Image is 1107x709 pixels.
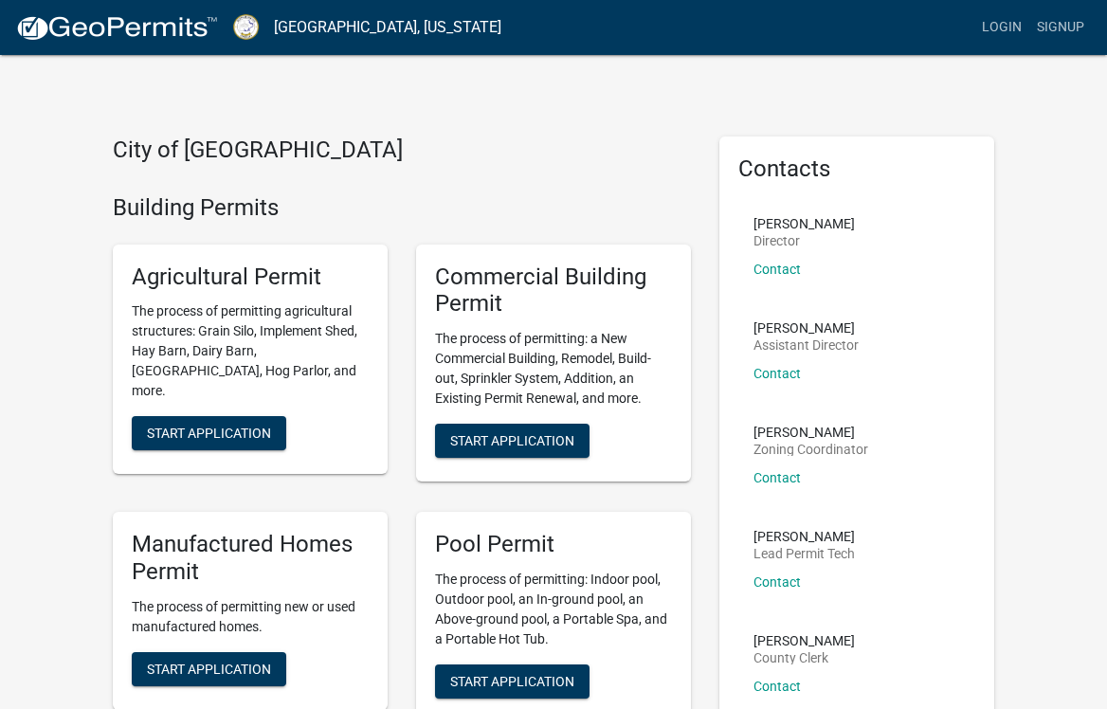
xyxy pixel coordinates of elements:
[753,217,855,230] p: [PERSON_NAME]
[753,366,801,381] a: Contact
[132,264,369,291] h5: Agricultural Permit
[274,11,501,44] a: [GEOGRAPHIC_DATA], [US_STATE]
[132,416,286,450] button: Start Application
[974,9,1029,45] a: Login
[753,651,855,664] p: County Clerk
[132,597,369,637] p: The process of permitting new or used manufactured homes.
[753,679,801,694] a: Contact
[113,136,691,164] h4: City of [GEOGRAPHIC_DATA]
[753,547,855,560] p: Lead Permit Tech
[753,470,801,485] a: Contact
[753,634,855,647] p: [PERSON_NAME]
[435,424,590,458] button: Start Application
[450,433,574,448] span: Start Application
[113,194,691,222] h4: Building Permits
[753,574,801,590] a: Contact
[753,234,855,247] p: Director
[738,155,975,183] h5: Contacts
[435,570,672,649] p: The process of permitting: Indoor pool, Outdoor pool, an In-ground pool, an Above-ground pool, a ...
[753,443,868,456] p: Zoning Coordinator
[435,329,672,409] p: The process of permitting: a New Commercial Building, Remodel, Build-out, Sprinkler System, Addit...
[435,531,672,558] h5: Pool Permit
[147,426,271,441] span: Start Application
[753,262,801,277] a: Contact
[435,264,672,318] h5: Commercial Building Permit
[753,338,859,352] p: Assistant Director
[753,426,868,439] p: [PERSON_NAME]
[132,652,286,686] button: Start Application
[1029,9,1092,45] a: Signup
[132,301,369,401] p: The process of permitting agricultural structures: Grain Silo, Implement Shed, Hay Barn, Dairy Ba...
[132,531,369,586] h5: Manufactured Homes Permit
[753,321,859,335] p: [PERSON_NAME]
[233,14,259,40] img: Putnam County, Georgia
[435,664,590,699] button: Start Application
[450,673,574,688] span: Start Application
[147,661,271,676] span: Start Application
[753,530,855,543] p: [PERSON_NAME]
